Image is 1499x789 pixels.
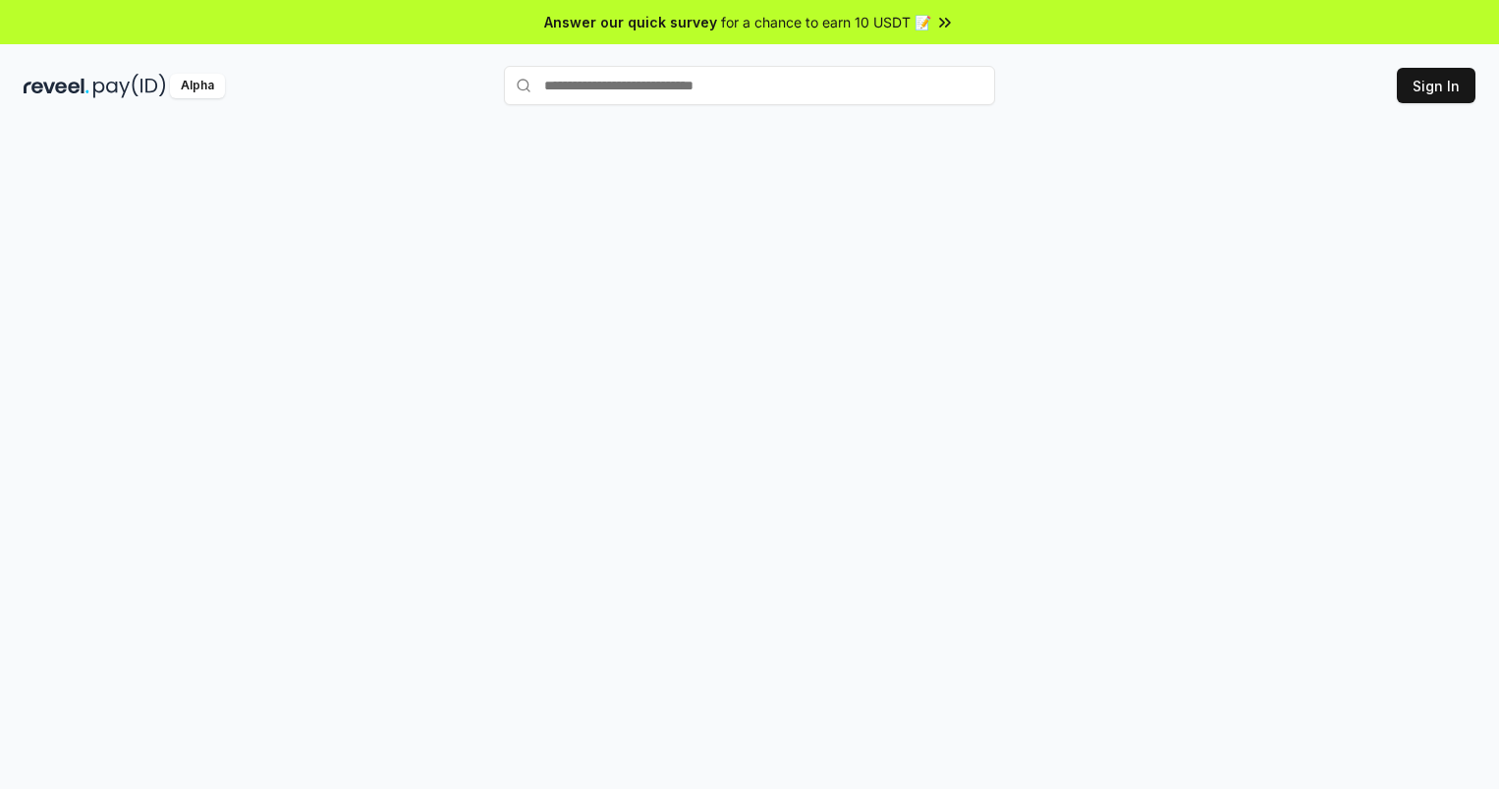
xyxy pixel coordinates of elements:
span: Answer our quick survey [544,12,717,32]
img: reveel_dark [24,74,89,98]
span: for a chance to earn 10 USDT 📝 [721,12,931,32]
div: Alpha [170,74,225,98]
img: pay_id [93,74,166,98]
button: Sign In [1397,68,1475,103]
